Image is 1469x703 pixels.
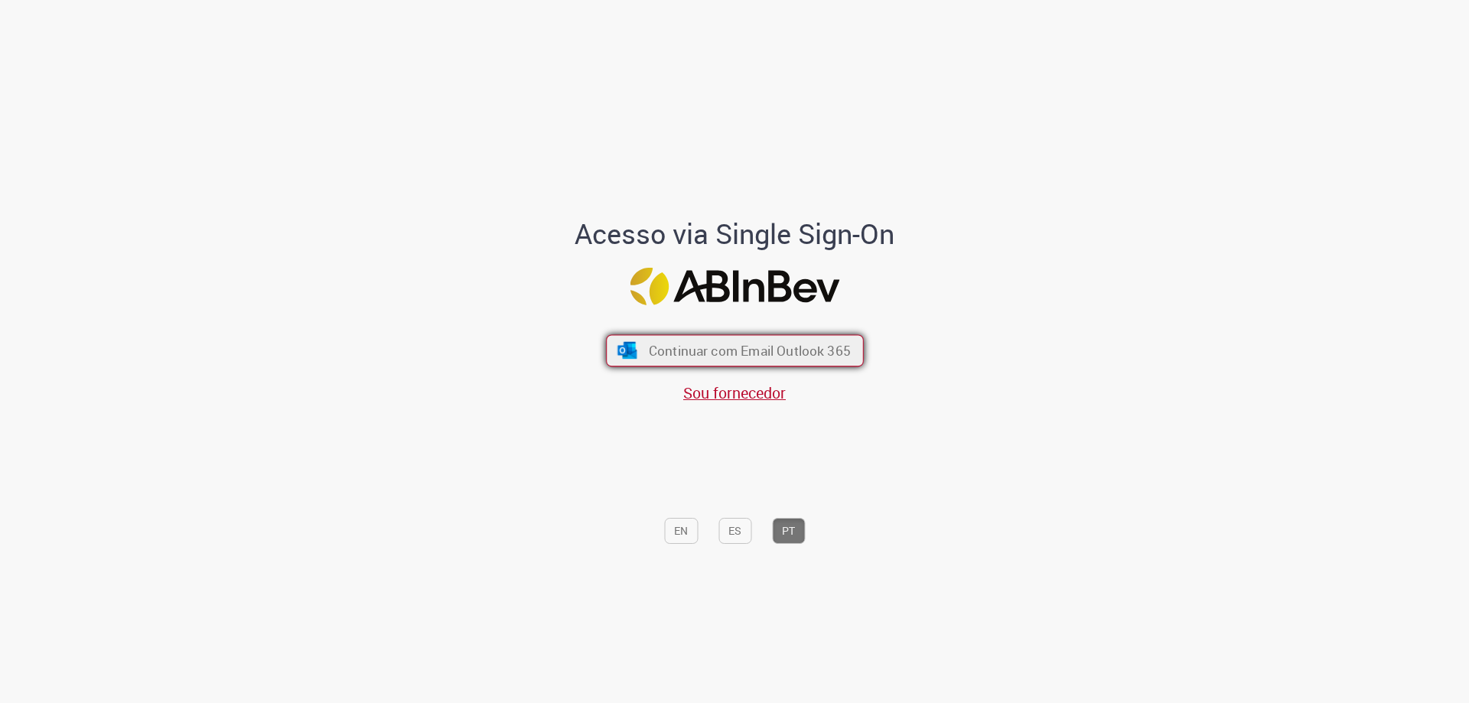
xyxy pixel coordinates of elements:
img: Logo ABInBev [630,268,839,305]
span: Continuar com Email Outlook 365 [648,342,850,360]
h1: Acesso via Single Sign-On [523,219,947,249]
button: EN [664,518,698,544]
button: ícone Azure/Microsoft 360 Continuar com Email Outlook 365 [606,335,864,367]
button: ES [718,518,751,544]
a: Sou fornecedor [683,382,786,403]
button: PT [772,518,805,544]
img: ícone Azure/Microsoft 360 [616,342,638,359]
